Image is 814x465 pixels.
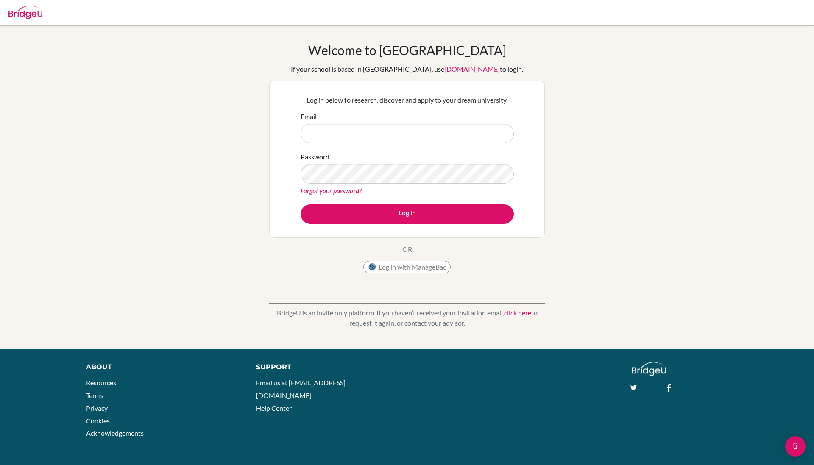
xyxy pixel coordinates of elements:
[86,379,116,387] a: Resources
[363,261,451,273] button: Log in with ManageBac
[86,404,108,412] a: Privacy
[402,244,412,254] p: OR
[86,391,103,399] a: Terms
[269,308,545,328] p: BridgeU is an invite only platform. If you haven’t received your invitation email, to request it ...
[256,362,397,372] div: Support
[301,111,317,122] label: Email
[301,152,329,162] label: Password
[291,64,523,74] div: If your school is based in [GEOGRAPHIC_DATA], use to login.
[86,362,237,372] div: About
[301,204,514,224] button: Log in
[301,187,362,195] a: Forgot your password?
[8,6,42,19] img: Bridge-U
[301,95,514,105] p: Log in below to research, discover and apply to your dream university.
[785,436,806,457] div: Open Intercom Messenger
[86,417,110,425] a: Cookies
[308,42,506,58] h1: Welcome to [GEOGRAPHIC_DATA]
[86,429,144,437] a: Acknowledgements
[632,362,666,376] img: logo_white@2x-f4f0deed5e89b7ecb1c2cc34c3e3d731f90f0f143d5ea2071677605dd97b5244.png
[256,404,292,412] a: Help Center
[256,379,346,399] a: Email us at [EMAIL_ADDRESS][DOMAIN_NAME]
[504,309,531,317] a: click here
[444,65,500,73] a: [DOMAIN_NAME]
